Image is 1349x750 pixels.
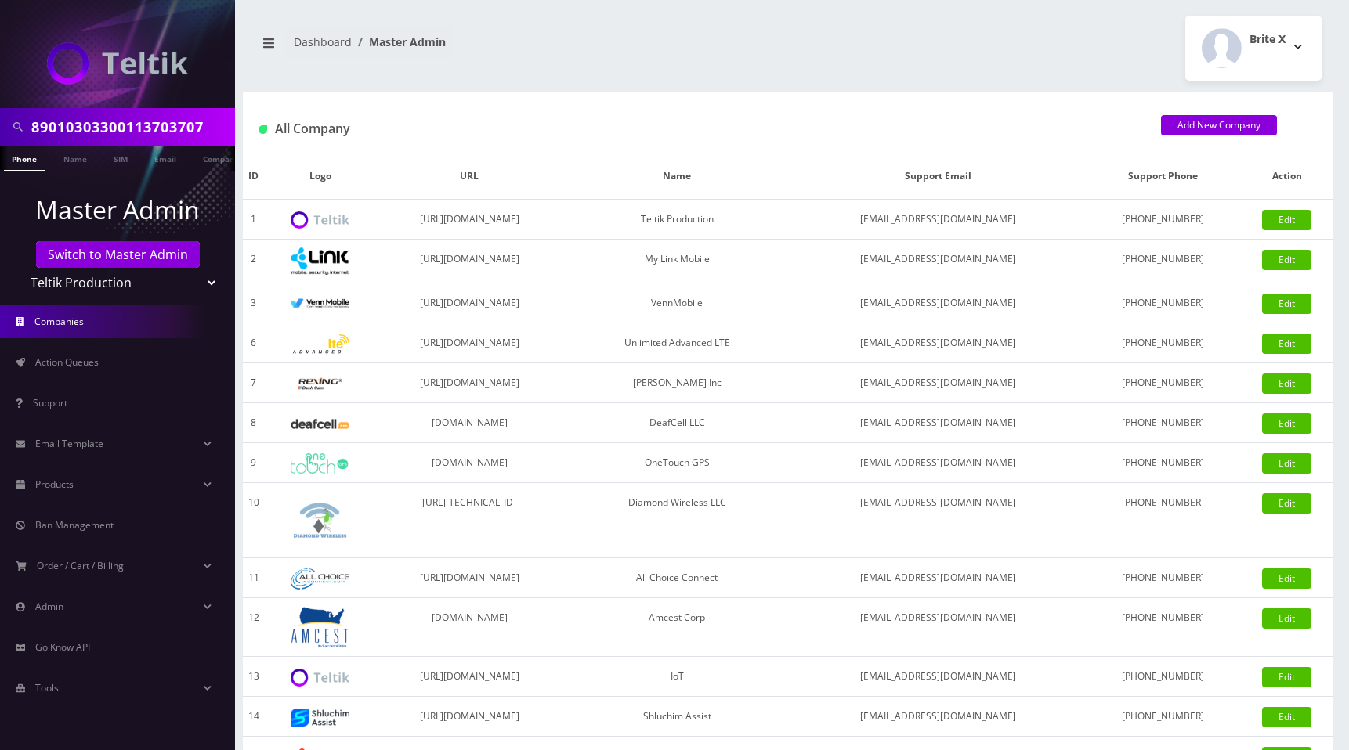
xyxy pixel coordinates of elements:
img: All Company [259,125,267,134]
td: My Link Mobile [563,240,791,283]
img: Teltik Production [291,211,349,229]
td: OneTouch GPS [563,443,791,483]
td: [PHONE_NUMBER] [1085,657,1240,697]
nav: breadcrumb [255,26,776,70]
a: Edit [1262,413,1311,434]
a: Add New Company [1161,115,1277,135]
td: [URL][DOMAIN_NAME] [375,697,563,737]
td: [EMAIL_ADDRESS][DOMAIN_NAME] [791,323,1085,363]
td: 7 [243,363,265,403]
span: Support [33,396,67,409]
td: [PHONE_NUMBER] [1085,558,1240,598]
a: Edit [1262,294,1311,314]
h1: All Company [259,121,1137,136]
a: Edit [1262,453,1311,474]
td: All Choice Connect [563,558,791,598]
td: 12 [243,598,265,657]
td: [URL][DOMAIN_NAME] [375,657,563,697]
td: [EMAIL_ADDRESS][DOMAIN_NAME] [791,200,1085,240]
img: IoT [291,669,349,687]
td: DeafCell LLC [563,403,791,443]
td: [DOMAIN_NAME] [375,403,563,443]
a: Edit [1262,250,1311,270]
a: SIM [106,146,136,170]
td: [PHONE_NUMBER] [1085,403,1240,443]
td: [EMAIL_ADDRESS][DOMAIN_NAME] [791,558,1085,598]
a: Edit [1262,334,1311,354]
span: Action Queues [35,355,99,369]
td: Shluchim Assist [563,697,791,737]
button: Switch to Master Admin [36,241,200,268]
td: [PHONE_NUMBER] [1085,283,1240,323]
th: Support Email [791,153,1085,200]
a: Edit [1262,707,1311,727]
a: Edit [1262,568,1311,589]
td: 14 [243,697,265,737]
img: DeafCell LLC [291,419,349,429]
td: [EMAIL_ADDRESS][DOMAIN_NAME] [791,240,1085,283]
td: [EMAIL_ADDRESS][DOMAIN_NAME] [791,598,1085,657]
img: OneTouch GPS [291,453,349,474]
td: 2 [243,240,265,283]
button: Brite X [1185,16,1322,81]
a: Phone [4,146,45,171]
td: [EMAIL_ADDRESS][DOMAIN_NAME] [791,697,1085,737]
td: 13 [243,657,265,697]
td: [PHONE_NUMBER] [1085,363,1240,403]
a: Email [146,146,184,170]
td: [PHONE_NUMBER] [1085,483,1240,558]
input: Search in Company [31,112,231,142]
td: [URL][DOMAIN_NAME] [375,200,563,240]
td: [PHONE_NUMBER] [1085,200,1240,240]
td: IoT [563,657,791,697]
td: [EMAIL_ADDRESS][DOMAIN_NAME] [791,403,1085,443]
th: Name [563,153,791,200]
th: Action [1240,153,1333,200]
td: Amcest Corp [563,598,791,657]
span: Go Know API [35,640,90,654]
span: Products [35,478,74,491]
td: Teltik Production [563,200,791,240]
td: 1 [243,200,265,240]
a: Dashboard [294,34,352,49]
td: 3 [243,283,265,323]
td: VennMobile [563,283,791,323]
a: Edit [1262,493,1311,514]
img: Amcest Corp [291,606,349,648]
a: Edit [1262,210,1311,230]
td: [URL][TECHNICAL_ID] [375,483,563,558]
a: Company [195,146,248,170]
td: [DOMAIN_NAME] [375,443,563,483]
img: VennMobile [291,298,349,309]
td: [URL][DOMAIN_NAME] [375,558,563,598]
td: Unlimited Advanced LTE [563,323,791,363]
td: [EMAIL_ADDRESS][DOMAIN_NAME] [791,657,1085,697]
h2: Brite X [1250,33,1286,46]
a: Edit [1262,373,1311,394]
img: Diamond Wireless LLC [291,491,349,550]
th: Logo [265,153,376,200]
td: 10 [243,483,265,558]
td: [URL][DOMAIN_NAME] [375,240,563,283]
a: Edit [1262,608,1311,629]
th: Support Phone [1085,153,1240,200]
td: [EMAIL_ADDRESS][DOMAIN_NAME] [791,363,1085,403]
img: Shluchim Assist [291,709,349,727]
th: URL [375,153,563,200]
span: Ban Management [35,518,114,532]
td: [PHONE_NUMBER] [1085,323,1240,363]
th: ID [243,153,265,200]
td: Diamond Wireless LLC [563,483,791,558]
span: Companies [34,315,84,328]
td: [PERSON_NAME] Inc [563,363,791,403]
li: Master Admin [352,34,446,50]
td: 8 [243,403,265,443]
td: 9 [243,443,265,483]
img: All Choice Connect [291,568,349,590]
td: [EMAIL_ADDRESS][DOMAIN_NAME] [791,443,1085,483]
img: Teltik Production [47,42,188,85]
td: [EMAIL_ADDRESS][DOMAIN_NAME] [791,283,1085,323]
a: Edit [1262,667,1311,687]
td: [EMAIL_ADDRESS][DOMAIN_NAME] [791,483,1085,558]
td: [PHONE_NUMBER] [1085,598,1240,657]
